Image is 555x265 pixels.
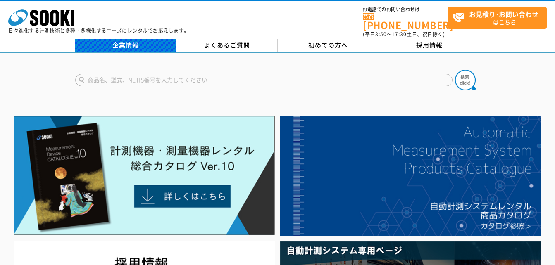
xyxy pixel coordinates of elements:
a: 初めての方へ [278,39,379,52]
span: お電話でのお問い合わせは [363,7,448,12]
img: 自動計測システムカタログ [280,116,541,237]
input: 商品名、型式、NETIS番号を入力してください [75,74,453,86]
span: はこちら [452,7,546,28]
a: 採用情報 [379,39,480,52]
a: よくあるご質問 [176,39,278,52]
a: 企業情報 [75,39,176,52]
a: [PHONE_NUMBER] [363,13,448,30]
span: 8:50 [375,31,387,38]
span: 17:30 [392,31,407,38]
span: (平日 ～ 土日、祝日除く) [363,31,445,38]
span: 初めての方へ [308,40,348,50]
img: Catalog Ver10 [14,116,275,236]
p: 日々進化する計測技術と多種・多様化するニーズにレンタルでお応えします。 [8,28,189,33]
strong: お見積り･お問い合わせ [469,9,538,19]
a: お見積り･お問い合わせはこちら [448,7,547,29]
img: btn_search.png [455,70,476,90]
